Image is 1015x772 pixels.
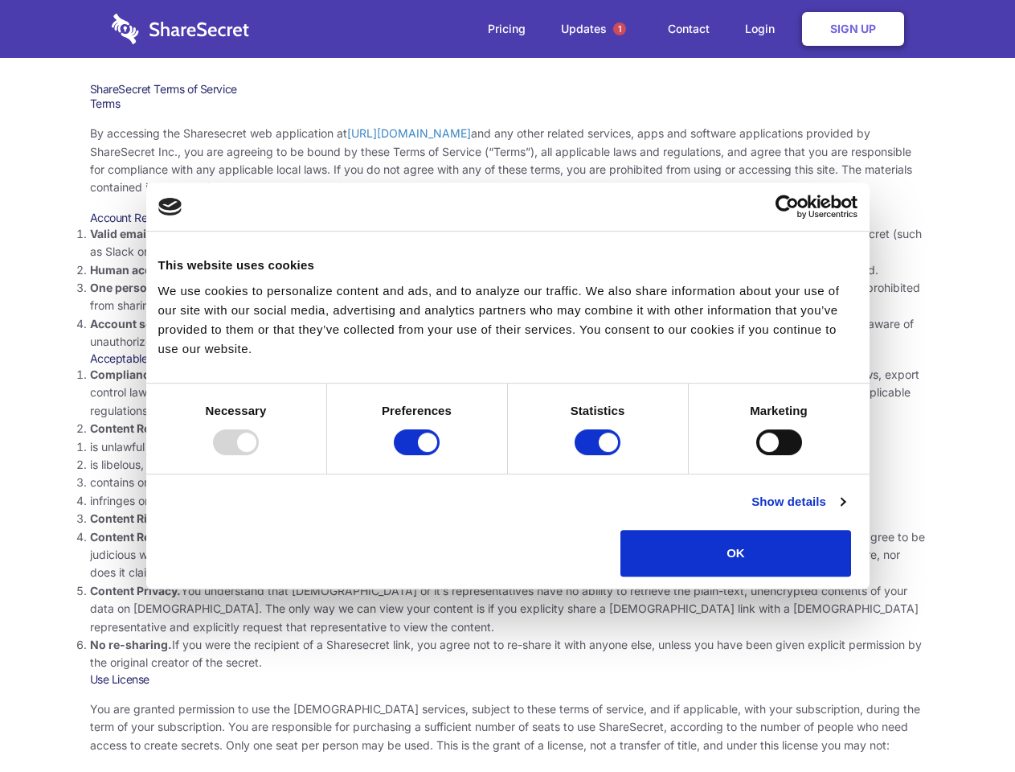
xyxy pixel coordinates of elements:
[750,404,808,417] strong: Marketing
[382,404,452,417] strong: Preferences
[90,700,926,754] p: You are granted permission to use the [DEMOGRAPHIC_DATA] services, subject to these terms of serv...
[158,281,857,359] div: We use cookies to personalize content and ads, and to analyze our traffic. We also share informat...
[112,14,249,44] img: logo-wordmark-white-trans-d4663122ce5f474addd5e946df7df03e33cb6a1c49d2221995e7729f52c070b2.svg
[90,125,926,197] p: By accessing the Sharesecret web application at and any other related services, apps and software...
[717,195,857,219] a: Usercentrics Cookiebot - opens in a new window
[90,317,187,331] strong: Account security.
[90,530,219,544] strong: Content Responsibility.
[90,82,926,96] h1: ShareSecret Terms of Service
[613,23,626,35] span: 1
[729,4,799,54] a: Login
[90,96,926,111] h3: Terms
[90,511,176,525] strong: Content Rights.
[90,492,926,510] li: infringes on any proprietary right of any party, including patent, trademark, trade secret, copyr...
[90,366,926,420] li: Your use of the Sharesecret must not violate any applicable laws, including copyright or trademar...
[158,256,857,275] div: This website uses cookies
[90,261,926,279] li: Only human beings may create accounts. “Bot” accounts — those created by software, in an automate...
[90,368,333,381] strong: Compliance with local laws and regulations.
[90,638,172,651] strong: No re-sharing.
[90,582,926,636] li: You understand that [DEMOGRAPHIC_DATA] or it’s representatives have no ability to retrieve the pl...
[652,4,726,54] a: Contact
[90,225,926,261] li: You must provide a valid email address, either directly, or through approved third-party integrat...
[90,636,926,672] li: If you were the recipient of a Sharesecret link, you agree not to re-share it with anyone else, u...
[90,474,926,491] li: contains or installs any active malware or exploits, or uses our platform for exploit delivery (s...
[90,584,181,597] strong: Content Privacy.
[90,227,153,240] strong: Valid email.
[90,211,926,225] h3: Account Requirements
[90,281,227,294] strong: One person per account.
[620,530,851,577] button: OK
[90,263,187,277] strong: Human accounts.
[90,438,926,456] li: is unlawful or promotes unlawful activities
[751,492,845,511] a: Show details
[158,198,182,216] img: logo
[802,12,904,46] a: Sign Up
[90,510,926,528] li: You agree that you will use Sharesecret only to secure and share content that you have the right ...
[571,404,625,417] strong: Statistics
[90,421,207,435] strong: Content Restrictions.
[347,126,471,140] a: [URL][DOMAIN_NAME]
[90,456,926,474] li: is libelous, defamatory, or fraudulent
[206,404,267,417] strong: Necessary
[90,672,926,687] h3: Use License
[90,420,926,510] li: You agree NOT to use Sharesecret to upload or share content that:
[90,528,926,582] li: You are solely responsible for the content you share on Sharesecret, and with the people you shar...
[90,351,926,366] h3: Acceptable Use
[472,4,542,54] a: Pricing
[90,315,926,351] li: You are responsible for your own account security, including the security of your Sharesecret acc...
[90,279,926,315] li: You are not allowed to share account credentials. Each account is dedicated to the individual who...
